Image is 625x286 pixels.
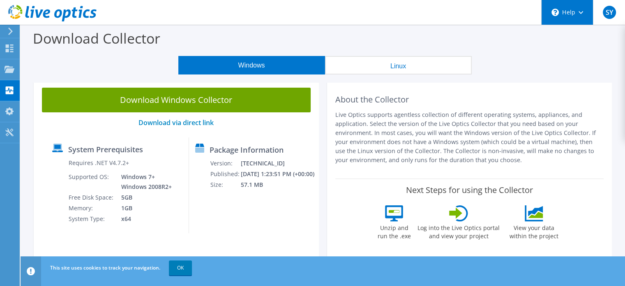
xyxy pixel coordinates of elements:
[210,146,283,154] label: Package Information
[68,214,115,224] td: System Type:
[178,56,325,74] button: Windows
[115,192,173,203] td: 5GB
[50,264,160,271] span: This site uses cookies to track your navigation.
[551,9,559,16] svg: \n
[325,56,472,74] button: Linux
[33,29,160,48] label: Download Collector
[210,158,240,169] td: Version:
[240,179,315,190] td: 57.1 MB
[169,260,192,275] a: OK
[138,118,214,127] a: Download via direct link
[68,192,115,203] td: Free Disk Space:
[42,88,311,112] a: Download Windows Collector
[406,185,533,195] label: Next Steps for using the Collector
[68,172,115,192] td: Supported OS:
[69,159,129,167] label: Requires .NET V4.7.2+
[68,203,115,214] td: Memory:
[335,110,604,165] p: Live Optics supports agentless collection of different operating systems, appliances, and applica...
[115,203,173,214] td: 1GB
[375,221,413,240] label: Unzip and run the .exe
[417,221,500,240] label: Log into the Live Optics portal and view your project
[210,179,240,190] td: Size:
[115,172,173,192] td: Windows 7+ Windows 2008R2+
[240,158,315,169] td: [TECHNICAL_ID]
[210,169,240,179] td: Published:
[603,6,616,19] span: SY
[335,95,604,105] h2: About the Collector
[504,221,563,240] label: View your data within the project
[240,169,315,179] td: [DATE] 1:23:51 PM (+00:00)
[68,145,143,153] label: System Prerequisites
[115,214,173,224] td: x64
